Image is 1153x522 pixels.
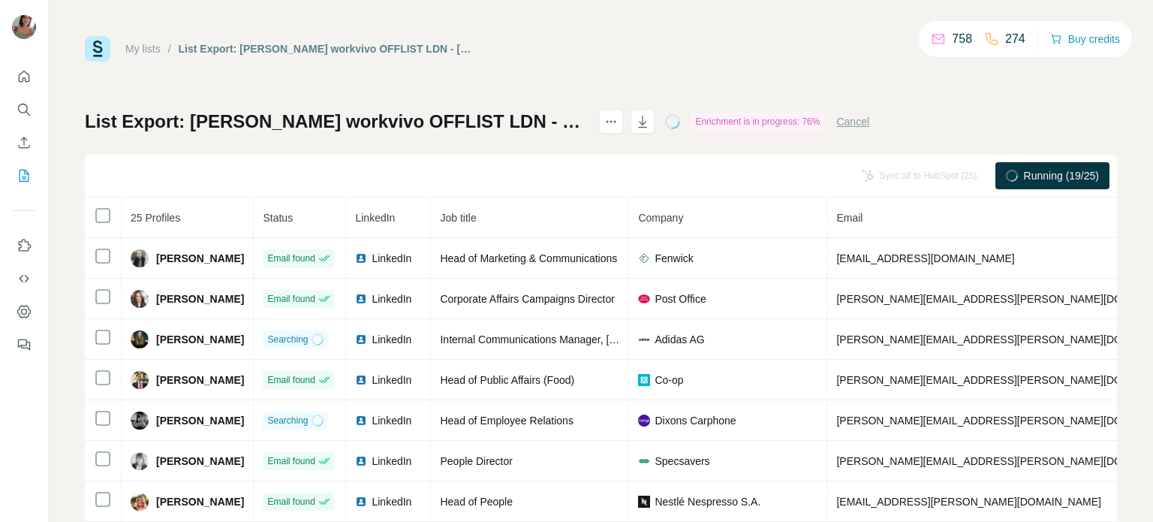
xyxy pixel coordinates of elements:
h1: List Export: [PERSON_NAME] workvivo OFFLIST LDN - [DATE] 11:07 [85,110,586,134]
span: LinkedIn [372,454,411,469]
span: [EMAIL_ADDRESS][PERSON_NAME][DOMAIN_NAME] [836,496,1100,508]
span: [PERSON_NAME] [156,373,244,388]
span: Job title [440,212,476,224]
span: LinkedIn [372,251,411,266]
span: LinkedIn [372,373,411,388]
button: Cancel [836,114,869,129]
span: [PERSON_NAME] [156,413,244,428]
img: Avatar [131,371,149,389]
span: LinkedIn [372,332,411,347]
span: Nestlé Nespresso S.A. [655,494,760,509]
img: LinkedIn logo [355,374,367,386]
img: company-logo [638,293,650,305]
div: List Export: [PERSON_NAME] workvivo OFFLIST LDN - [DATE] 11:07 [179,41,477,56]
img: LinkedIn logo [355,415,367,427]
span: Head of People [440,496,513,508]
span: [EMAIL_ADDRESS][DOMAIN_NAME] [836,252,1014,264]
img: company-logo [638,496,650,508]
span: Adidas AG [655,332,704,347]
img: Avatar [131,249,149,267]
button: Search [12,96,36,123]
span: Searching [267,414,308,427]
img: company-logo [638,252,650,264]
span: Specsavers [655,454,709,469]
span: Searching [267,333,308,346]
span: Email found [267,292,315,306]
button: Buy credits [1050,29,1120,50]
span: [PERSON_NAME] [156,494,244,509]
span: LinkedIn [372,494,411,509]
span: Status [263,212,293,224]
span: Head of Public Affairs (Food) [440,374,574,386]
button: Use Surfe on LinkedIn [12,232,36,259]
button: Dashboard [12,298,36,325]
span: LinkedIn [372,413,411,428]
button: Feedback [12,331,36,358]
img: Avatar [131,412,149,430]
img: Avatar [131,493,149,511]
span: Post Office [655,291,706,306]
span: Running (19/25) [1024,168,1099,183]
span: [PERSON_NAME] [156,332,244,347]
span: Dixons Carphone [655,413,736,428]
span: Email found [267,495,315,508]
img: Avatar [131,452,149,470]
span: Email found [267,373,315,387]
span: [PERSON_NAME] [156,251,244,266]
span: Corporate Affairs Campaigns Director [440,293,614,305]
img: Surfe Logo [85,36,110,62]
img: Avatar [131,290,149,308]
div: Enrichment is in progress: 76% [691,113,824,131]
span: Email found [267,252,315,265]
span: [PERSON_NAME] [156,291,244,306]
p: 274 [1005,30,1025,48]
img: company-logo [638,333,650,345]
img: company-logo [638,374,650,386]
a: My lists [125,43,161,55]
span: Company [638,212,683,224]
button: actions [599,110,623,134]
img: LinkedIn logo [355,496,367,508]
img: LinkedIn logo [355,333,367,345]
li: / [168,41,171,56]
span: Head of Employee Relations [440,415,573,427]
img: LinkedIn logo [355,252,367,264]
span: 25 Profiles [131,212,180,224]
span: Email found [267,454,315,468]
span: Co-op [655,373,683,388]
button: My lists [12,162,36,189]
img: company-logo [638,415,650,427]
p: 758 [952,30,972,48]
img: Avatar [131,330,149,349]
span: Fenwick [655,251,693,266]
button: Use Surfe API [12,265,36,292]
span: [PERSON_NAME] [156,454,244,469]
span: Email [836,212,862,224]
span: LinkedIn [355,212,395,224]
img: Avatar [12,15,36,39]
span: Internal Communications Manager, [GEOGRAPHIC_DATA] [440,333,715,345]
span: People Director [440,455,513,467]
button: Quick start [12,63,36,90]
span: Head of Marketing & Communications [440,252,617,264]
img: LinkedIn logo [355,293,367,305]
img: LinkedIn logo [355,455,367,467]
button: Enrich CSV [12,129,36,156]
img: company-logo [638,455,650,467]
span: LinkedIn [372,291,411,306]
